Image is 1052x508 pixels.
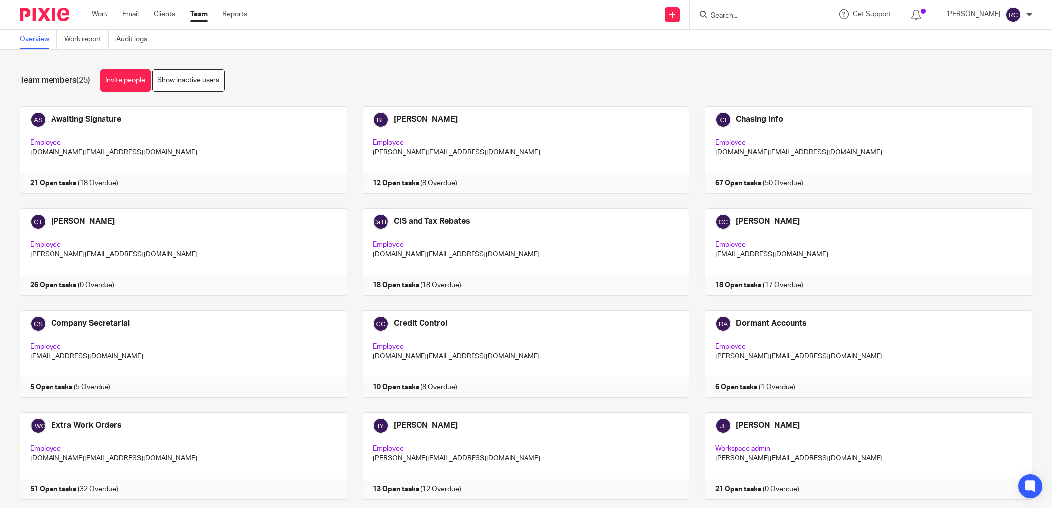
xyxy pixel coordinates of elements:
a: Email [122,9,139,19]
span: (25) [76,76,90,84]
img: svg%3E [1005,7,1021,23]
a: Work [92,9,107,19]
input: Search [710,12,799,21]
a: Show inactive users [152,69,225,92]
a: Team [190,9,208,19]
a: Reports [222,9,247,19]
a: Invite people [100,69,151,92]
a: Clients [154,9,175,19]
img: Pixie [20,8,69,21]
h1: Team members [20,75,90,86]
a: Work report [64,30,109,49]
a: Overview [20,30,57,49]
p: [PERSON_NAME] [946,9,1000,19]
span: Get Support [853,11,891,18]
a: Audit logs [116,30,155,49]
